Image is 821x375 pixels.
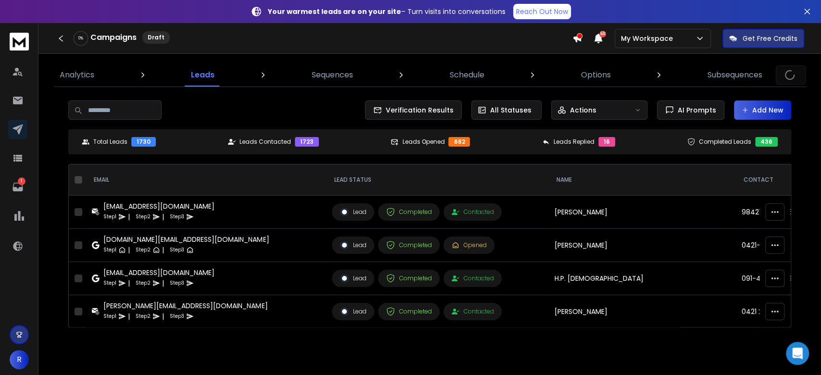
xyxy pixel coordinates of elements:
[54,63,100,87] a: Analytics
[548,262,735,295] td: H.P. [DEMOGRAPHIC_DATA]
[450,69,484,81] p: Schedule
[268,7,505,16] p: – Turn visits into conversations
[722,29,804,48] button: Get Free Credits
[103,268,215,277] div: [EMAIL_ADDRESS][DOMAIN_NAME]
[386,274,431,283] div: Completed
[131,137,156,147] div: 1730
[128,278,130,288] p: |
[305,63,358,87] a: Sequences
[103,245,116,255] p: Step 1
[581,69,611,81] p: Options
[755,137,778,147] div: 436
[268,7,401,16] strong: Your warmest leads are on your site
[444,63,490,87] a: Schedule
[674,105,716,115] span: AI Prompts
[598,137,615,147] div: 16
[142,31,170,44] div: Draft
[170,278,184,288] p: Step 3
[734,100,791,120] button: Add New
[136,212,151,222] p: Step 2
[707,69,762,81] p: Subsequences
[786,342,809,365] div: Open Intercom Messenger
[103,312,116,321] p: Step 1
[575,63,617,87] a: Options
[103,235,269,244] div: [DOMAIN_NAME][EMAIL_ADDRESS][DOMAIN_NAME]
[103,301,267,311] div: [PERSON_NAME][EMAIL_ADDRESS][DOMAIN_NAME]
[402,138,444,146] p: Leads Opened
[452,241,486,249] div: Opened
[86,164,326,196] th: EMAIL
[340,274,366,283] div: Lead
[18,177,25,185] p: 1
[295,137,319,147] div: 1723
[326,164,548,196] th: LEAD STATUS
[162,312,164,321] p: |
[735,164,820,196] th: Contact
[554,138,594,146] p: Leads Replied
[128,212,130,222] p: |
[548,295,735,328] td: [PERSON_NAME]
[699,138,751,146] p: Completed Leads
[191,69,215,81] p: Leads
[599,31,606,37] span: 50
[103,201,215,211] div: [EMAIL_ADDRESS][DOMAIN_NAME]
[103,212,116,222] p: Step 1
[340,208,366,216] div: Lead
[185,63,220,87] a: Leads
[548,196,735,229] td: [PERSON_NAME]
[162,245,164,255] p: |
[162,278,164,288] p: |
[10,33,29,50] img: logo
[735,262,820,295] td: 091-421- 2255954,2255955
[10,350,29,369] button: R
[170,245,184,255] p: Step 3
[452,208,493,216] div: Contacted
[570,105,596,115] p: Actions
[128,312,130,321] p: |
[8,177,27,197] a: 1
[386,241,431,250] div: Completed
[170,312,184,321] p: Step 3
[340,241,366,250] div: Lead
[340,307,366,316] div: Lead
[103,278,116,288] p: Step 1
[90,32,137,43] h1: Campaigns
[136,278,151,288] p: Step 2
[93,138,127,146] p: Total Leads
[735,229,820,262] td: 0421-4203621
[386,208,431,216] div: Completed
[490,105,531,115] p: All Statuses
[621,34,677,43] p: My Workspace
[311,69,353,81] p: Sequences
[136,245,151,255] p: Step 2
[452,308,493,315] div: Contacted
[136,312,151,321] p: Step 2
[78,36,83,41] p: 0 %
[743,34,797,43] p: Get Free Credits
[162,212,164,222] p: |
[365,100,462,120] button: Verification Results
[128,245,130,255] p: |
[452,275,493,282] div: Contacted
[513,4,571,19] a: Reach Out Now
[548,229,735,262] td: [PERSON_NAME]
[448,137,470,147] div: 682
[735,196,820,229] td: 98421 42251, 95437 49953
[548,164,735,196] th: NAME
[386,307,431,316] div: Completed
[657,100,724,120] button: AI Prompts
[516,7,568,16] p: Reach Out Now
[240,138,291,146] p: Leads Contacted
[735,295,820,328] td: 0421 2230501
[702,63,768,87] a: Subsequences
[382,105,454,115] span: Verification Results
[170,212,184,222] p: Step 3
[60,69,94,81] p: Analytics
